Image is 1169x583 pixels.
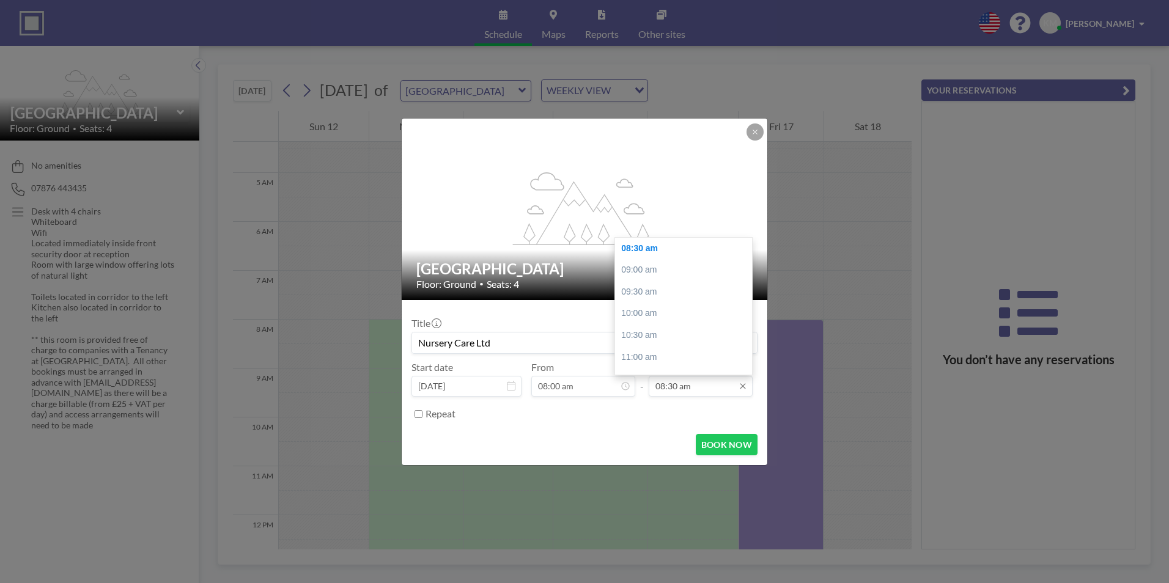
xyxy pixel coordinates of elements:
[411,317,440,329] label: Title
[615,368,758,390] div: 11:30 am
[615,324,758,346] div: 10:30 am
[479,279,484,288] span: •
[487,278,519,290] span: Seats: 4
[615,302,758,324] div: 10:00 am
[416,278,476,290] span: Floor: Ground
[615,346,758,369] div: 11:00 am
[615,259,758,281] div: 09:00 am
[412,332,757,353] input: Kerry's reservation
[411,361,453,373] label: Start date
[615,238,758,260] div: 08:30 am
[513,171,657,244] g: flex-grow: 1.2;
[531,361,554,373] label: From
[696,434,758,455] button: BOOK NOW
[640,365,644,392] span: -
[416,260,754,278] h2: [GEOGRAPHIC_DATA]
[426,408,455,420] label: Repeat
[615,281,758,303] div: 09:30 am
